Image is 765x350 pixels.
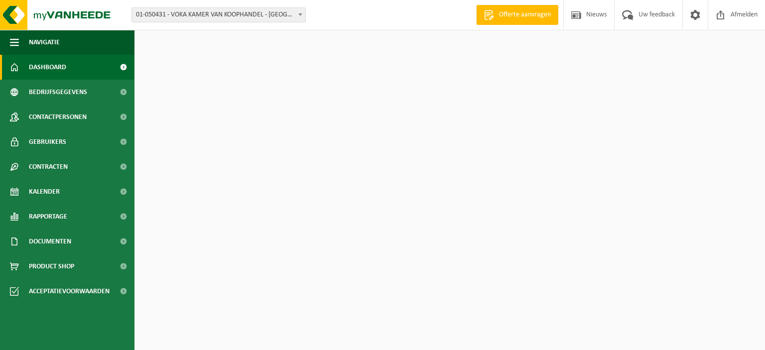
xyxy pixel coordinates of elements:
span: 01-050431 - VOKA KAMER VAN KOOPHANDEL - KORTRIJK [131,7,306,22]
span: Offerte aanvragen [497,10,553,20]
span: Contracten [29,154,68,179]
span: Gebruikers [29,129,66,154]
span: Navigatie [29,30,60,55]
span: Contactpersonen [29,105,87,129]
span: Acceptatievoorwaarden [29,279,110,304]
a: Offerte aanvragen [476,5,558,25]
span: Kalender [29,179,60,204]
span: Dashboard [29,55,66,80]
span: 01-050431 - VOKA KAMER VAN KOOPHANDEL - KORTRIJK [132,8,305,22]
span: Documenten [29,229,71,254]
span: Bedrijfsgegevens [29,80,87,105]
span: Rapportage [29,204,67,229]
span: Product Shop [29,254,74,279]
